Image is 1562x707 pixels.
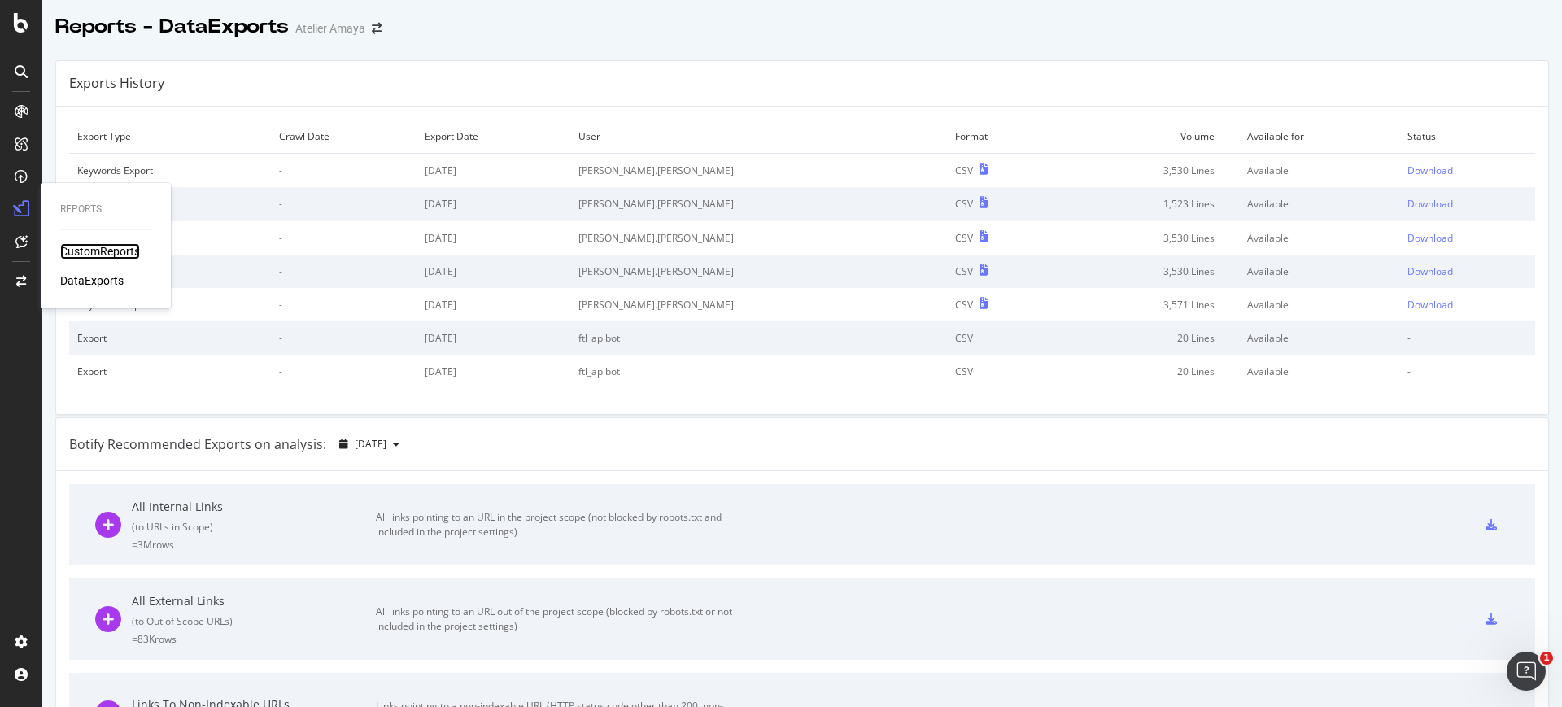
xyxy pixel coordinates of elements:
[271,255,417,288] td: -
[955,264,973,278] div: CSV
[1407,197,1453,211] div: Download
[60,273,124,289] a: DataExports
[947,321,1056,355] td: CSV
[417,187,570,220] td: [DATE]
[417,221,570,255] td: [DATE]
[77,364,263,378] div: Export
[570,288,947,321] td: [PERSON_NAME].[PERSON_NAME]
[955,197,973,211] div: CSV
[1399,321,1535,355] td: -
[947,355,1056,388] td: CSV
[955,164,973,177] div: CSV
[1055,221,1239,255] td: 3,530 Lines
[1407,197,1527,211] a: Download
[570,120,947,154] td: User
[271,154,417,188] td: -
[271,321,417,355] td: -
[376,510,742,539] div: All links pointing to an URL in the project scope (not blocked by robots.txt and included in the ...
[1247,231,1391,245] div: Available
[132,538,376,552] div: = 3M rows
[69,435,326,454] div: Botify Recommended Exports on analysis:
[1247,164,1391,177] div: Available
[60,203,151,216] div: Reports
[1399,120,1535,154] td: Status
[271,120,417,154] td: Crawl Date
[1540,652,1553,665] span: 1
[1247,197,1391,211] div: Available
[1407,264,1453,278] div: Download
[1486,519,1497,530] div: csv-export
[132,520,376,534] div: ( to URLs in Scope )
[1055,255,1239,288] td: 3,530 Lines
[955,298,973,312] div: CSV
[1247,331,1391,345] div: Available
[132,632,376,646] div: = 83K rows
[417,120,570,154] td: Export Date
[271,355,417,388] td: -
[570,187,947,220] td: [PERSON_NAME].[PERSON_NAME]
[417,255,570,288] td: [DATE]
[1407,231,1527,245] a: Download
[1239,120,1399,154] td: Available for
[417,154,570,188] td: [DATE]
[1055,355,1239,388] td: 20 Lines
[333,431,406,457] button: [DATE]
[1055,288,1239,321] td: 3,571 Lines
[132,499,376,515] div: All Internal Links
[1407,298,1527,312] a: Download
[570,321,947,355] td: ftl_apibot
[570,355,947,388] td: ftl_apibot
[1407,164,1527,177] a: Download
[132,593,376,609] div: All External Links
[355,437,386,451] span: 2025 Aug. 16th
[372,23,382,34] div: arrow-right-arrow-left
[1055,187,1239,220] td: 1,523 Lines
[1247,364,1391,378] div: Available
[417,321,570,355] td: [DATE]
[1055,154,1239,188] td: 3,530 Lines
[570,154,947,188] td: [PERSON_NAME].[PERSON_NAME]
[417,355,570,388] td: [DATE]
[1399,355,1535,388] td: -
[1486,613,1497,625] div: csv-export
[376,604,742,634] div: All links pointing to an URL out of the project scope (blocked by robots.txt or not included in t...
[1055,120,1239,154] td: Volume
[955,231,973,245] div: CSV
[69,74,164,93] div: Exports History
[1407,231,1453,245] div: Download
[60,243,140,260] a: CustomReports
[570,255,947,288] td: [PERSON_NAME].[PERSON_NAME]
[271,288,417,321] td: -
[1407,298,1453,312] div: Download
[570,221,947,255] td: [PERSON_NAME].[PERSON_NAME]
[132,614,376,628] div: ( to Out of Scope URLs )
[77,331,263,345] div: Export
[1407,264,1527,278] a: Download
[69,120,271,154] td: Export Type
[417,288,570,321] td: [DATE]
[947,120,1056,154] td: Format
[271,221,417,255] td: -
[1247,298,1391,312] div: Available
[295,20,365,37] div: Atelier Amaya
[271,187,417,220] td: -
[55,13,289,41] div: Reports - DataExports
[1407,164,1453,177] div: Download
[1247,264,1391,278] div: Available
[77,164,263,177] div: Keywords Export
[1507,652,1546,691] iframe: Intercom live chat
[1055,321,1239,355] td: 20 Lines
